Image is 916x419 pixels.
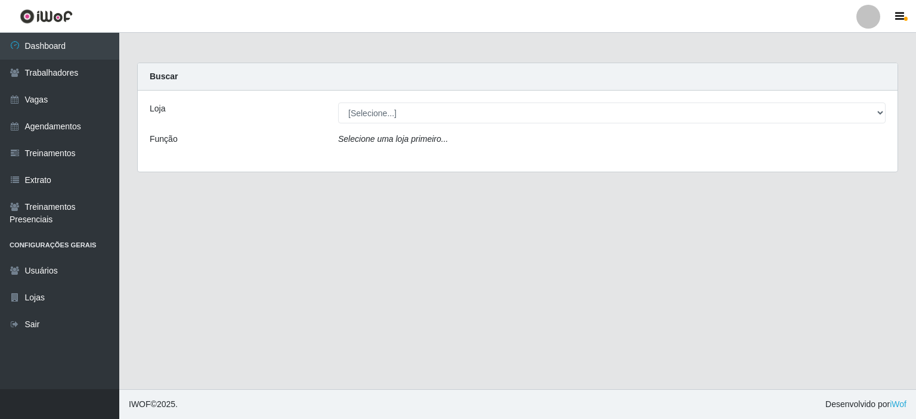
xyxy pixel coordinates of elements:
a: iWof [890,399,906,409]
span: © 2025 . [129,398,178,411]
span: Desenvolvido por [825,398,906,411]
label: Função [150,133,178,145]
label: Loja [150,103,165,115]
strong: Buscar [150,72,178,81]
i: Selecione uma loja primeiro... [338,134,448,144]
img: CoreUI Logo [20,9,73,24]
span: IWOF [129,399,151,409]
